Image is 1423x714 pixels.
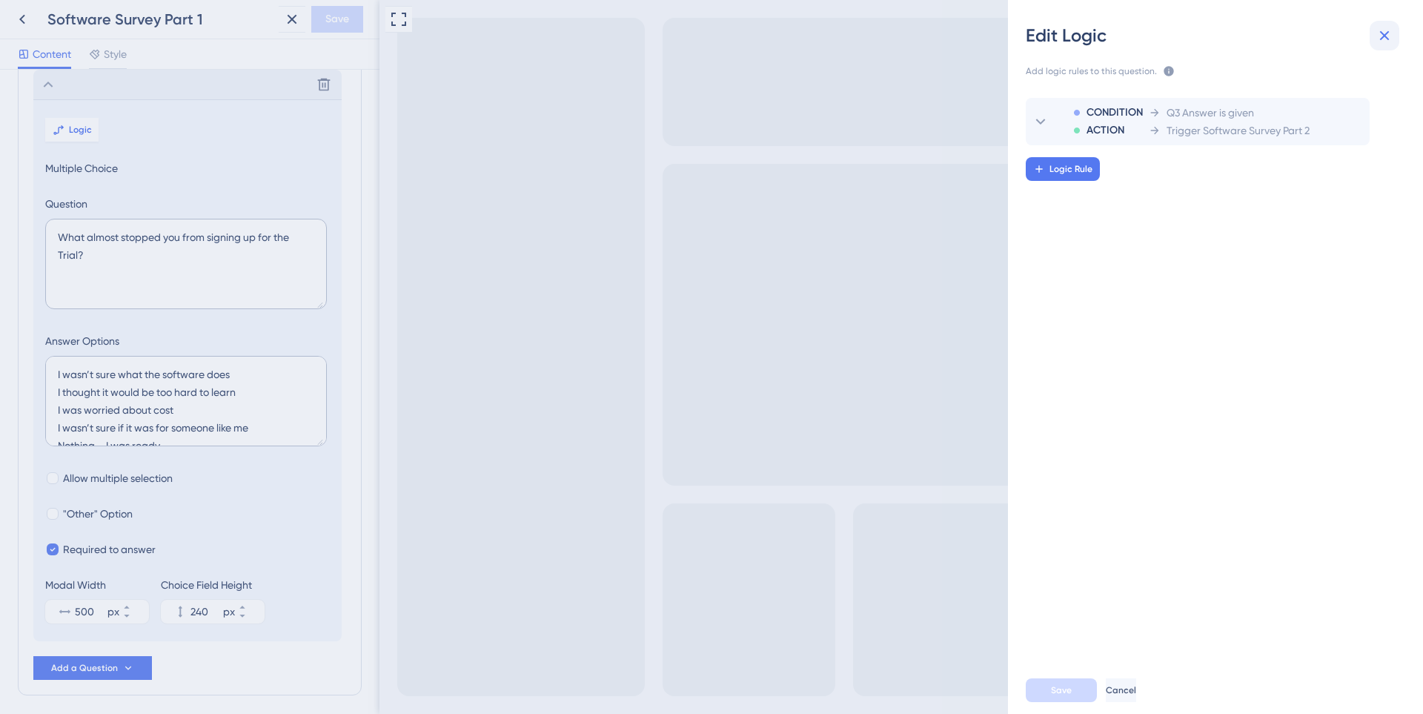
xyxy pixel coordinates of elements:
[118,136,205,148] label: I was worried about cost
[1049,163,1092,175] span: Logic Rule
[1051,684,1072,696] span: Save
[1106,678,1136,702] button: Cancel
[12,12,30,30] div: Go to Question 2
[341,12,359,30] div: Close survey
[1026,157,1100,181] button: Logic Rule
[89,70,282,213] div: radio group
[118,195,197,207] label: Nothing – I was ready
[118,76,248,88] label: I wasn’t sure what the software does
[1026,678,1097,702] button: Save
[18,39,359,59] div: What almost stopped you from signing up for the Trial?
[1106,684,1136,696] span: Cancel
[1026,24,1405,47] div: Edit Logic
[118,106,253,118] label: I thought it would be too hard to learn
[1087,104,1143,122] span: CONDITION
[118,165,270,177] label: I wasn’t sure if it was for someone like me
[89,70,282,213] div: Multiple choices rating
[1087,122,1124,139] span: ACTION
[1167,122,1310,139] span: Trigger Software Survey Part 2
[1167,104,1254,122] span: Q3 Answer is given
[1026,65,1157,80] span: Add logic rules to this question.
